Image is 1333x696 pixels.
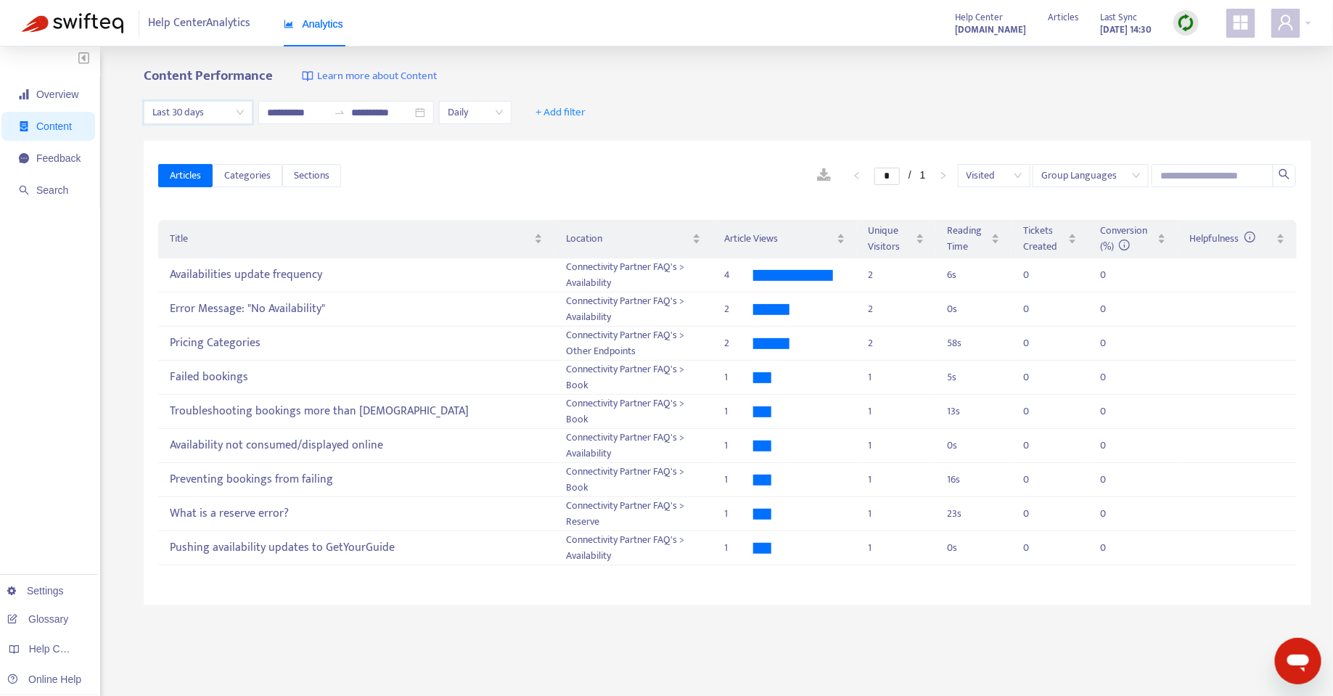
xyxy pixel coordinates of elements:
div: 1 [724,438,753,454]
span: + Add filter [536,104,586,121]
div: 1 [869,506,924,522]
span: Categories [224,168,271,184]
td: Connectivity Partner FAQ's > Book [554,395,713,429]
div: 1 [724,404,753,419]
td: Connectivity Partner FAQ's > Availability [554,531,713,565]
div: 0 [1023,267,1052,283]
div: 0 s [948,301,1001,317]
th: Reading Time [936,220,1012,258]
a: Online Help [7,674,81,685]
div: 0 [1023,472,1052,488]
div: 5 s [948,369,1001,385]
div: 0 [1023,335,1052,351]
span: area-chart [284,19,294,29]
div: 0 [1100,301,1129,317]
div: 1 [869,472,924,488]
div: What is a reserve error? [170,502,542,526]
strong: [DOMAIN_NAME] [955,22,1026,38]
div: 0 [1100,369,1129,385]
button: + Add filter [525,101,596,124]
div: 2 [869,301,924,317]
div: 0 [1100,472,1129,488]
div: 0 [1023,540,1052,556]
li: 1/1 [874,167,926,184]
span: message [19,153,29,163]
td: Connectivity Partner FAQ's > Availability [554,429,713,463]
span: Last Sync [1100,9,1137,25]
span: Search [36,184,68,196]
div: 0 [1100,335,1129,351]
span: signal [19,89,29,99]
li: Next Page [932,167,955,184]
div: 4 [724,267,753,283]
div: 1 [869,369,924,385]
span: Content [36,120,72,132]
div: 2 [724,335,753,351]
div: 0 [1023,369,1052,385]
span: Sections [294,168,329,184]
span: Articles [170,168,201,184]
div: Availabilities update frequency [170,263,542,287]
div: 58 s [948,335,1001,351]
span: user [1277,14,1295,31]
div: 13 s [948,404,1001,419]
button: Sections [282,164,341,187]
th: Tickets Created [1012,220,1088,258]
span: Help Center Analytics [149,9,251,37]
div: 0 [1100,540,1129,556]
div: 1 [724,540,753,556]
span: Tickets Created [1023,223,1065,255]
div: 0 [1023,404,1052,419]
button: Categories [213,164,282,187]
strong: [DATE] 14:30 [1100,22,1152,38]
div: Availability not consumed/displayed online [170,434,542,458]
div: 1 [869,404,924,419]
b: Content Performance [144,65,273,87]
span: Conversion (%) [1100,222,1147,255]
div: 1 [724,472,753,488]
div: 0 [1100,267,1129,283]
div: Pricing Categories [170,332,542,356]
span: to [334,107,345,118]
div: 2 [724,301,753,317]
div: 0 [1100,506,1129,522]
span: Helpfulness [1189,230,1255,247]
div: Pushing availability updates to GetYourGuide [170,536,542,560]
div: 0 [1023,438,1052,454]
img: Swifteq [22,13,123,33]
td: Connectivity Partner FAQ's > Book [554,361,713,395]
td: Connectivity Partner FAQ's > Book [554,463,713,497]
div: Failed bookings [170,366,542,390]
th: Location [554,220,713,258]
span: Article Views [724,231,834,247]
span: Unique Visitors [869,223,913,255]
td: Connectivity Partner FAQ's > Reserve [554,497,713,531]
span: Help Centers [29,643,89,655]
span: Help Center [955,9,1003,25]
th: Title [158,220,554,258]
span: swap-right [334,107,345,118]
button: Articles [158,164,213,187]
a: [DOMAIN_NAME] [955,21,1026,38]
span: left [853,171,861,180]
div: 23 s [948,506,1001,522]
span: search [19,185,29,195]
a: Glossary [7,613,68,625]
span: Daily [448,102,503,123]
div: 2 [869,335,924,351]
th: Unique Visitors [857,220,936,258]
button: right [932,167,955,184]
div: 6 s [948,267,1001,283]
div: 0 [1023,301,1052,317]
div: 0 s [948,438,1001,454]
th: Article Views [713,220,857,258]
td: Connectivity Partner FAQ's > Availability [554,258,713,292]
div: 2 [869,267,924,283]
div: 0 s [948,540,1001,556]
span: / [909,169,911,181]
span: Last 30 days [152,102,244,123]
img: image-link [302,70,313,82]
a: Settings [7,585,64,597]
li: Previous Page [845,167,869,184]
div: Preventing bookings from failing [170,468,542,492]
